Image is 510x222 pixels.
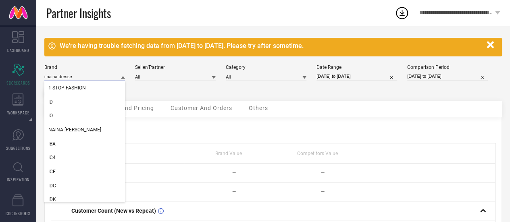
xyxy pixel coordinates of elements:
[222,170,226,176] div: —
[310,189,315,195] div: —
[222,189,226,195] div: —
[321,170,362,176] div: —
[48,113,53,118] span: IO
[48,197,56,202] span: IDK
[44,179,125,193] div: IDC
[48,127,101,133] span: NAINA [PERSON_NAME]
[44,165,125,178] div: ICE
[6,145,31,151] span: SUGGESTIONS
[48,169,56,174] span: ICE
[46,5,111,21] span: Partner Insights
[232,170,273,176] div: —
[6,80,30,86] span: SCORECARDS
[48,155,56,160] span: IC4
[171,105,232,111] span: Customer And Orders
[7,110,29,116] span: WORKSPACE
[48,99,53,105] span: ID
[226,64,306,70] div: Category
[60,42,483,50] div: We're having trouble fetching data from [DATE] to [DATE]. Please try after sometime.
[44,123,125,137] div: NAINA ARUNIMA
[44,81,125,95] div: 1 STOP FASHION
[407,64,488,70] div: Comparison Period
[51,123,495,133] div: Metrics
[232,189,273,195] div: —
[407,72,488,81] input: Select comparison period
[297,151,338,156] span: Competitors Value
[44,137,125,151] div: IBA
[316,72,397,81] input: Select date range
[48,183,56,189] span: IDC
[44,95,125,109] div: ID
[7,176,29,183] span: INSPIRATION
[310,170,315,176] div: —
[7,47,29,53] span: DASHBOARD
[44,109,125,122] div: IO
[215,151,242,156] span: Brand Value
[321,189,362,195] div: —
[44,151,125,164] div: IC4
[135,64,216,70] div: Seller/Partner
[249,105,268,111] span: Others
[6,210,31,216] span: CDC INSIGHTS
[316,64,397,70] div: Date Range
[48,85,86,91] span: 1 STOP FASHION
[44,193,125,206] div: IDK
[44,64,125,70] div: Brand
[395,6,409,20] div: Open download list
[48,141,56,147] span: IBA
[71,207,156,214] span: Customer Count (New vs Repeat)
